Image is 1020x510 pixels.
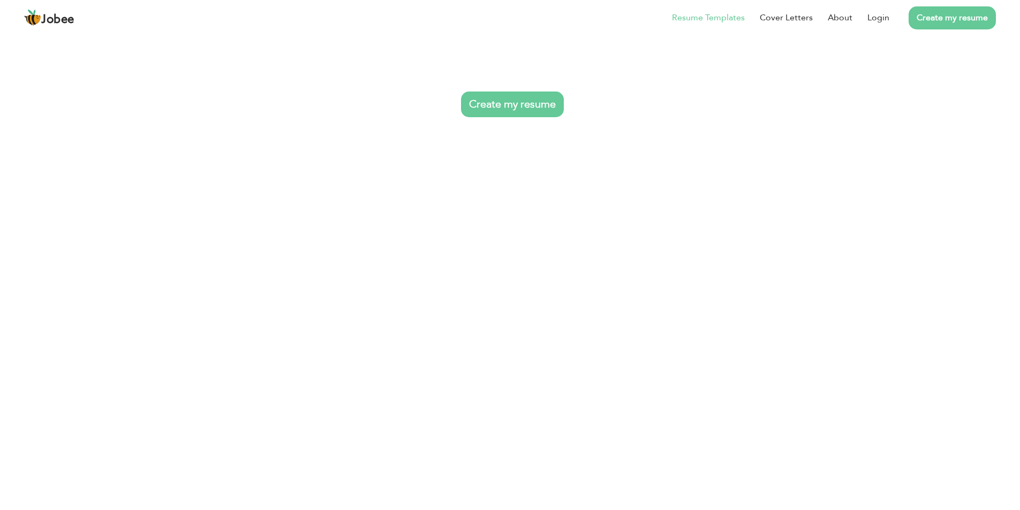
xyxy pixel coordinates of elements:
[909,6,996,29] a: Create my resume
[760,11,813,24] a: Cover Letters
[867,11,889,24] a: Login
[24,9,74,26] a: Jobee
[41,14,74,26] span: Jobee
[828,11,852,24] a: About
[24,9,41,26] img: jobee.io
[461,92,564,117] a: Create my resume
[672,11,745,24] a: Resume Templates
